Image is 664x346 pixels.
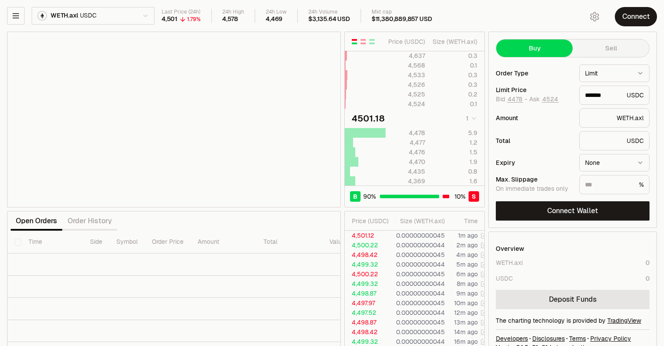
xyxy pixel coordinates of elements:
div: 24h High [222,9,244,15]
span: USDC [80,12,97,20]
time: 12m ago [454,309,478,317]
div: USDC [579,86,650,105]
th: Order Price [145,231,191,253]
td: 4,497.97 [345,298,389,308]
div: 4,476 [386,148,425,157]
div: 24h Low [266,9,287,15]
td: 0.00000000045 [389,250,445,260]
time: 4m ago [456,251,478,259]
span: S [472,192,476,201]
td: 0.00000000044 [389,260,445,269]
button: Select all [14,239,22,246]
td: 4,499.32 [345,260,389,269]
button: 4524 [541,96,559,103]
div: 4,435 [386,167,425,176]
div: Last Price (24h) [162,9,201,15]
button: Order History [62,212,117,230]
div: 5.9 [433,128,477,137]
div: Size ( WETH.axl ) [396,217,445,225]
div: 1.6 [433,177,477,185]
div: USDC [496,274,513,283]
div: 1.79% [187,16,201,23]
div: 1.2 [433,138,477,147]
time: 16m ago [454,338,478,346]
th: Amount [191,231,256,253]
td: 0.00000000045 [389,298,445,308]
div: Max. Slippage [496,176,572,182]
button: 4478 [507,96,523,103]
div: 4,369 [386,177,425,185]
td: 4,499.32 [345,279,389,289]
time: 1m ago [458,232,478,239]
time: 5m ago [456,260,478,268]
div: Price ( USDC ) [386,37,425,46]
time: 13m ago [454,318,478,326]
div: 0.2 [433,90,477,99]
td: 0.00000000044 [389,279,445,289]
div: 4,501 [162,15,177,23]
span: 90 % [363,192,376,201]
div: 4,477 [386,138,425,147]
div: 1.5 [433,148,477,157]
th: Side [83,231,109,253]
div: 1.9 [433,157,477,166]
div: 4,533 [386,71,425,79]
td: 4,498.42 [345,327,389,337]
th: Value [322,231,352,253]
div: USDC [579,131,650,150]
a: Developers [496,334,528,343]
div: 0.3 [433,71,477,79]
td: 0.00000000045 [389,327,445,337]
div: Amount [496,115,572,121]
td: 4,498.42 [345,250,389,260]
div: Limit Price [496,87,572,93]
div: WETH.axl [579,108,650,128]
span: Ask [529,96,559,103]
button: Sell [573,39,649,57]
div: On immediate trades only [496,185,572,193]
div: Mkt cap [372,9,432,15]
div: The charting technology is provided by [496,316,650,325]
div: 24h Volume [308,9,350,15]
button: Connect Wallet [496,201,650,221]
button: Buy [496,39,573,57]
time: 9m ago [456,289,478,297]
td: 4,500.22 [345,240,389,250]
time: 10m ago [454,299,478,307]
td: 0.00000000045 [389,269,445,279]
div: 0.1 [433,100,477,108]
button: Show Buy Orders Only [368,38,375,45]
div: Size ( WETH.axl ) [433,37,477,46]
time: 14m ago [454,328,478,336]
td: 0.00000000044 [389,308,445,317]
div: 4,478 [386,128,425,137]
button: Show Sell Orders Only [360,38,367,45]
div: 0.8 [433,167,477,176]
time: 6m ago [456,270,478,278]
div: WETH.axl [496,258,523,267]
div: 0 [646,274,650,283]
a: Terms [569,334,586,343]
div: 4,526 [386,80,425,89]
td: 4,498.87 [345,317,389,327]
button: None [579,154,650,171]
div: 0.3 [433,80,477,89]
td: 4,497.52 [345,308,389,317]
iframe: Financial Chart [7,32,340,207]
span: WETH.axl [51,12,78,20]
th: Total [256,231,322,253]
td: 0.00000000044 [389,289,445,298]
span: B [353,192,357,201]
button: Limit [579,64,650,82]
td: 4,501.12 [345,231,389,240]
div: Overview [496,244,524,253]
td: 0.00000000044 [389,240,445,250]
a: Deposit Funds [496,290,650,309]
div: $3,135.64 USD [308,15,350,23]
th: Time [22,231,83,253]
td: 4,500.22 [345,269,389,279]
a: Disclosures [532,334,565,343]
div: 0.1 [433,61,477,70]
td: 4,498.87 [345,289,389,298]
div: 4,469 [266,15,282,23]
